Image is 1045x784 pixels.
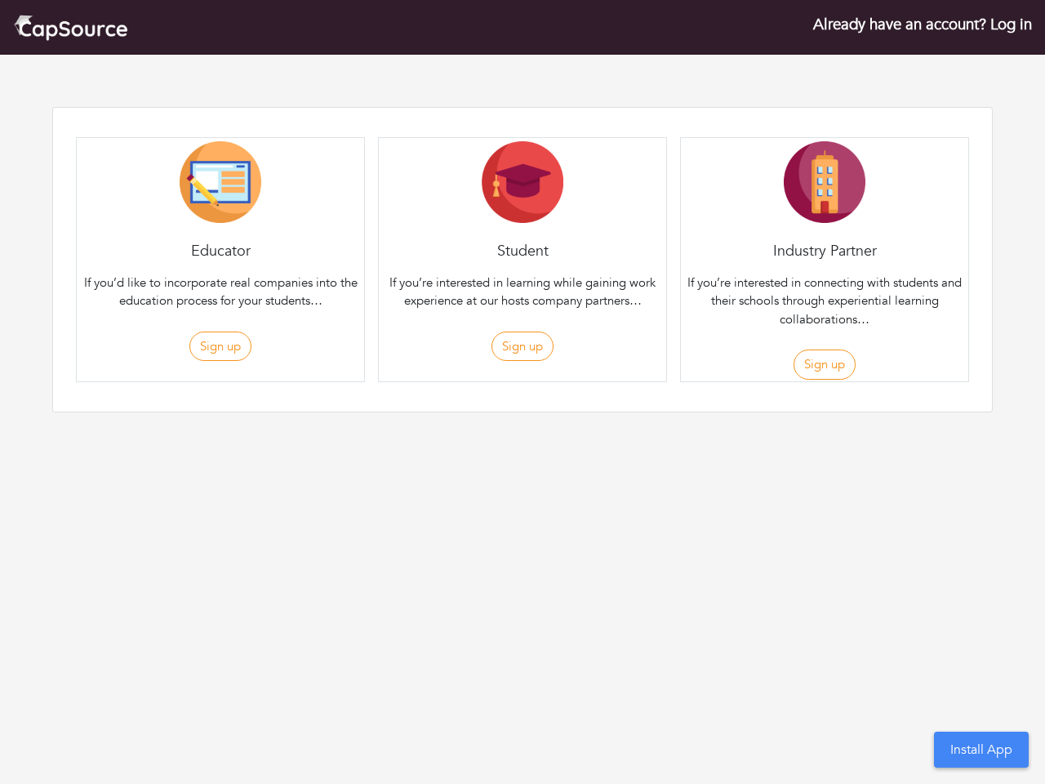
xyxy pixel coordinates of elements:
[379,243,666,261] h4: Student
[382,274,663,310] p: If you’re interested in learning while gaining work experience at our hosts company partners…
[80,274,361,310] p: If you’d like to incorporate real companies into the education process for your students…
[13,13,128,42] img: cap_logo.png
[482,141,563,223] img: Student-Icon-6b6867cbad302adf8029cb3ecf392088beec6a544309a027beb5b4b4576828a8.png
[180,141,261,223] img: Educator-Icon-31d5a1e457ca3f5474c6b92ab10a5d5101c9f8fbafba7b88091835f1a8db102f.png
[77,243,364,261] h4: Educator
[491,332,554,362] button: Sign up
[794,350,856,380] button: Sign up
[813,14,1032,35] a: Already have an account? Log in
[784,141,865,223] img: Company-Icon-7f8a26afd1715722aa5ae9dc11300c11ceeb4d32eda0db0d61c21d11b95ecac6.png
[681,243,968,261] h4: Industry Partner
[189,332,251,362] button: Sign up
[684,274,965,329] p: If you’re interested in connecting with students and their schools through experiential learning ...
[934,732,1029,768] button: Install App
